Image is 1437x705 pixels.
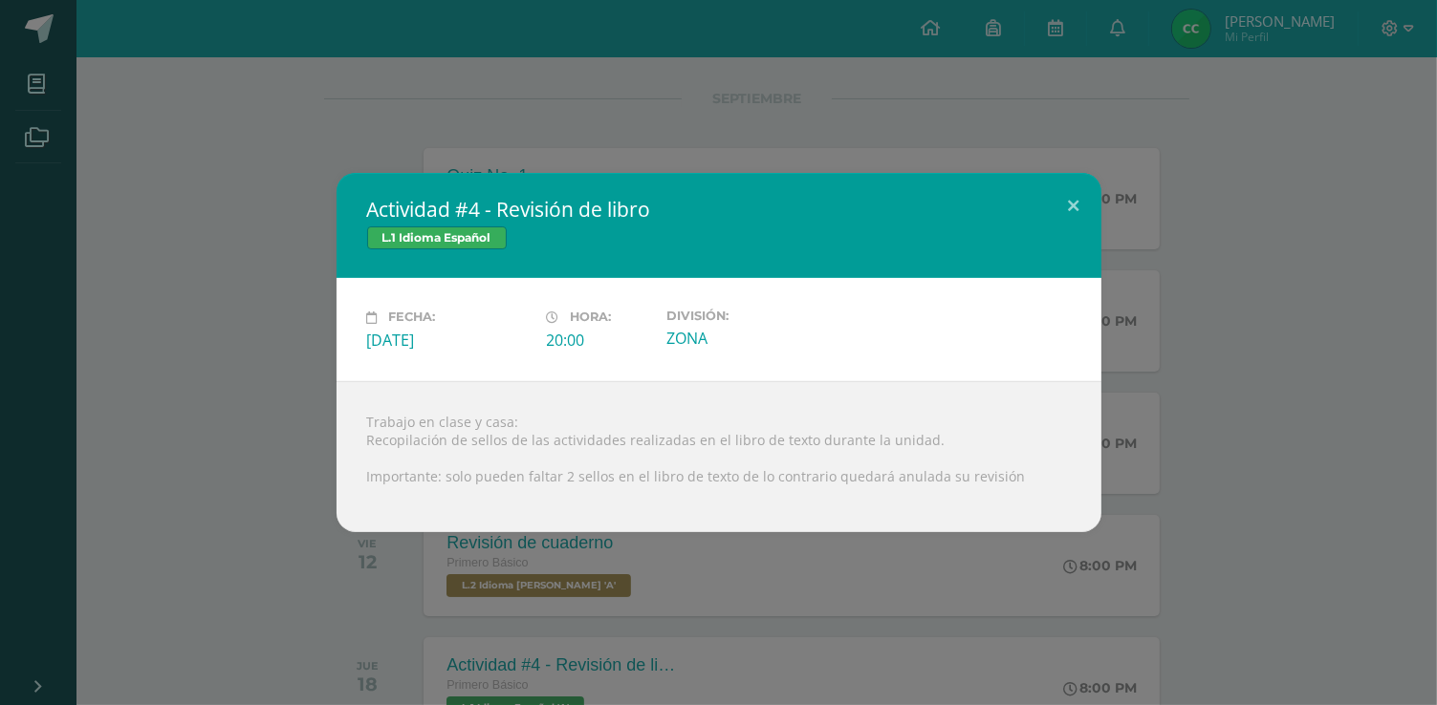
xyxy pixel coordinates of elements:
span: Fecha: [389,310,436,325]
button: Close (Esc) [1047,173,1101,238]
label: División: [666,309,831,323]
div: Trabajo en clase y casa: Recopilación de sellos de las actividades realizadas en el libro de text... [337,381,1101,532]
span: L.1 Idioma Español [367,226,507,249]
h2: Actividad #4 - Revisión de libro [367,196,1071,223]
div: 20:00 [547,330,651,351]
span: Hora: [571,310,612,325]
div: ZONA [666,328,831,349]
div: [DATE] [367,330,532,351]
